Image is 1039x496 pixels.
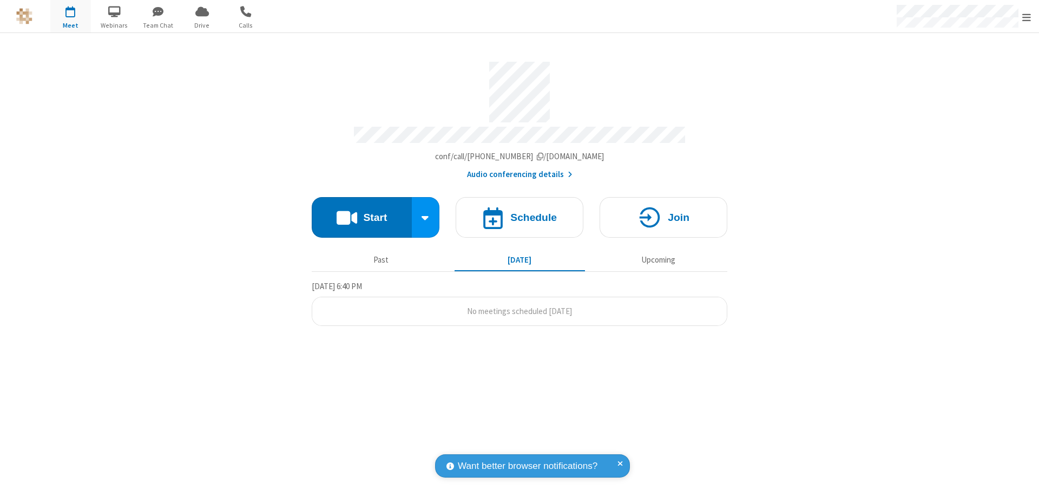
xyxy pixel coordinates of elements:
[312,280,727,327] section: Today's Meetings
[510,212,557,223] h4: Schedule
[435,151,604,161] span: Copy my meeting room link
[455,250,585,270] button: [DATE]
[182,21,222,30] span: Drive
[312,281,362,291] span: [DATE] 6:40 PM
[312,54,727,181] section: Account details
[16,8,32,24] img: QA Selenium DO NOT DELETE OR CHANGE
[94,21,135,30] span: Webinars
[467,306,572,316] span: No meetings scheduled [DATE]
[316,250,446,270] button: Past
[50,21,91,30] span: Meet
[668,212,689,223] h4: Join
[600,197,727,238] button: Join
[456,197,583,238] button: Schedule
[458,459,597,473] span: Want better browser notifications?
[363,212,387,223] h4: Start
[412,197,440,238] div: Start conference options
[467,168,573,181] button: Audio conferencing details
[435,151,604,163] button: Copy my meeting room linkCopy my meeting room link
[226,21,266,30] span: Calls
[138,21,179,30] span: Team Chat
[593,250,724,270] button: Upcoming
[312,197,412,238] button: Start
